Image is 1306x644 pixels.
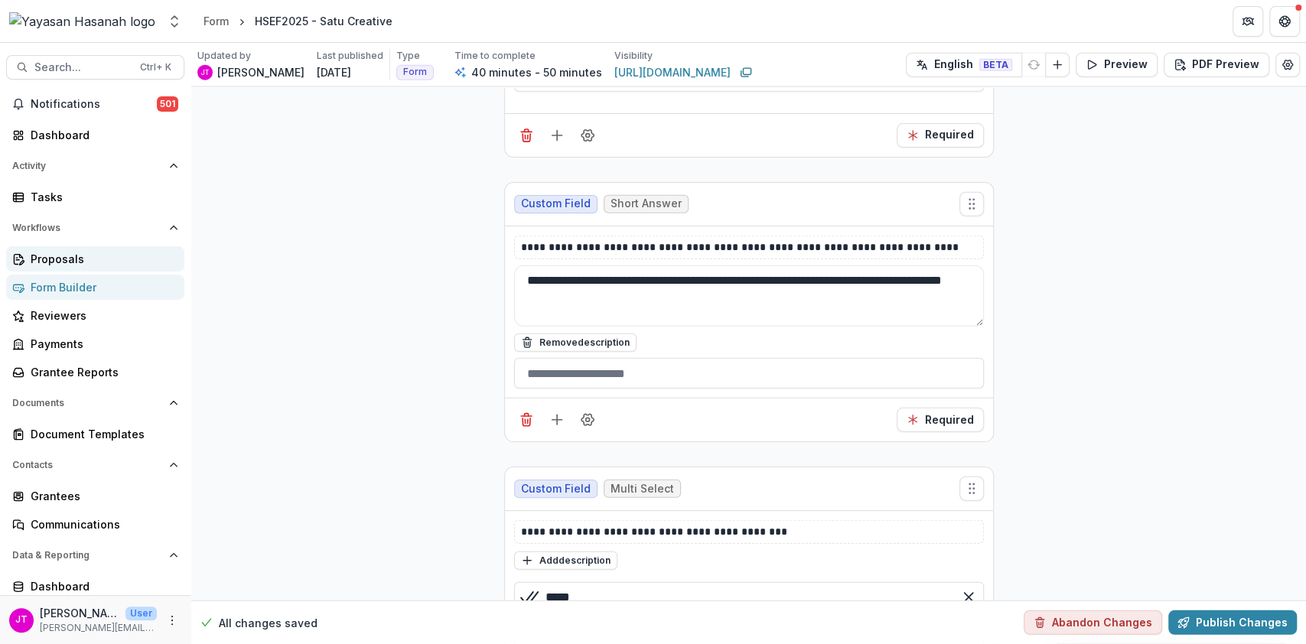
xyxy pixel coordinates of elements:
[6,331,184,356] a: Payments
[1024,610,1162,635] button: Abandon Changes
[403,67,427,77] span: Form
[204,13,229,29] div: Form
[163,611,181,629] button: More
[906,53,1022,77] button: English BETA
[897,123,984,148] button: Required
[514,551,617,570] button: Adddescription
[125,607,157,620] p: User
[12,223,163,233] span: Workflows
[6,391,184,415] button: Open Documents
[197,49,251,63] p: Updated by
[31,307,172,324] div: Reviewers
[1233,6,1263,37] button: Partners
[31,251,172,267] div: Proposals
[6,574,184,599] a: Dashboard
[12,550,163,561] span: Data & Reporting
[6,303,184,328] a: Reviewers
[12,161,163,171] span: Activity
[514,123,539,148] button: Delete field
[6,483,184,509] a: Grantees
[396,49,420,63] p: Type
[737,63,755,82] button: Copy link
[471,64,602,80] p: 40 minutes - 50 minutes
[31,98,157,111] span: Notifications
[15,615,28,625] div: Josselyn Tan
[521,483,591,496] span: Custom Field
[614,49,653,63] p: Visibility
[31,127,172,143] div: Dashboard
[514,408,539,432] button: Delete field
[6,246,184,272] a: Proposals
[31,516,172,532] div: Communications
[521,197,591,210] span: Custom Field
[31,279,172,295] div: Form Builder
[614,64,731,80] a: [URL][DOMAIN_NAME]
[40,605,119,621] p: [PERSON_NAME]
[31,578,172,594] div: Dashboard
[219,615,318,631] p: All changes saved
[217,64,305,80] p: [PERSON_NAME]
[157,96,178,112] span: 501
[197,10,399,32] nav: breadcrumb
[959,192,984,216] button: Move field
[255,13,392,29] div: HSEF2025 - Satu Creative
[575,408,600,432] button: Field Settings
[575,123,600,148] button: Field Settings
[34,61,131,74] span: Search...
[1275,53,1300,77] button: Edit Form Settings
[959,476,984,501] button: Move field
[317,49,383,63] p: Last published
[164,6,185,37] button: Open entity switcher
[6,55,184,80] button: Search...
[1168,610,1297,635] button: Publish Changes
[317,64,351,80] p: [DATE]
[1164,53,1269,77] button: PDF Preview
[40,621,157,635] p: [PERSON_NAME][EMAIL_ADDRESS][DOMAIN_NAME]
[6,453,184,477] button: Open Contacts
[514,333,637,352] button: Removedescription
[137,59,174,76] div: Ctrl + K
[12,398,163,408] span: Documents
[31,364,172,380] div: Grantee Reports
[545,123,569,148] button: Add field
[454,49,536,63] p: Time to complete
[1269,6,1300,37] button: Get Help
[31,336,172,352] div: Payments
[6,421,184,447] a: Document Templates
[6,512,184,537] a: Communications
[1076,53,1158,77] button: Preview
[545,408,569,432] button: Add field
[197,10,235,32] a: Form
[31,426,172,442] div: Document Templates
[1021,53,1046,77] button: Refresh Translation
[611,197,682,210] span: Short Answer
[6,543,184,568] button: Open Data & Reporting
[897,408,984,432] button: Required
[6,184,184,210] a: Tasks
[31,189,172,205] div: Tasks
[6,275,184,300] a: Form Builder
[6,359,184,385] a: Grantee Reports
[201,70,209,76] div: Josselyn Tan
[9,12,155,31] img: Yayasan Hasanah logo
[6,92,184,116] button: Notifications501
[31,488,172,504] div: Grantees
[956,585,981,610] button: Remove option
[6,122,184,148] a: Dashboard
[1045,53,1070,77] button: Add Language
[6,216,184,240] button: Open Workflows
[611,483,674,496] span: Multi Select
[12,460,163,470] span: Contacts
[6,154,184,178] button: Open Activity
